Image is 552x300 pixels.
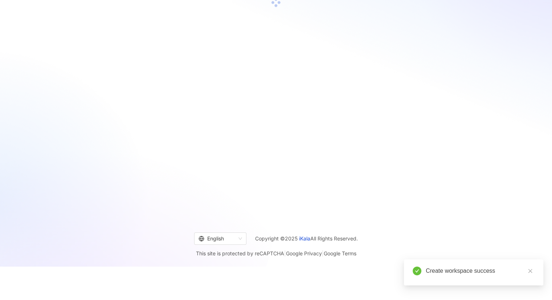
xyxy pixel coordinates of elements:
a: Google Privacy [286,250,322,256]
span: close [528,268,533,273]
span: Copyright © 2025 All Rights Reserved. [255,234,358,243]
div: English [199,233,236,244]
a: Google Terms [324,250,356,256]
span: check-circle [413,267,421,275]
span: | [322,250,324,256]
div: Create workspace success [426,267,535,275]
a: iKala [299,235,310,242]
span: | [284,250,286,256]
span: This site is protected by reCAPTCHA [196,249,356,258]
